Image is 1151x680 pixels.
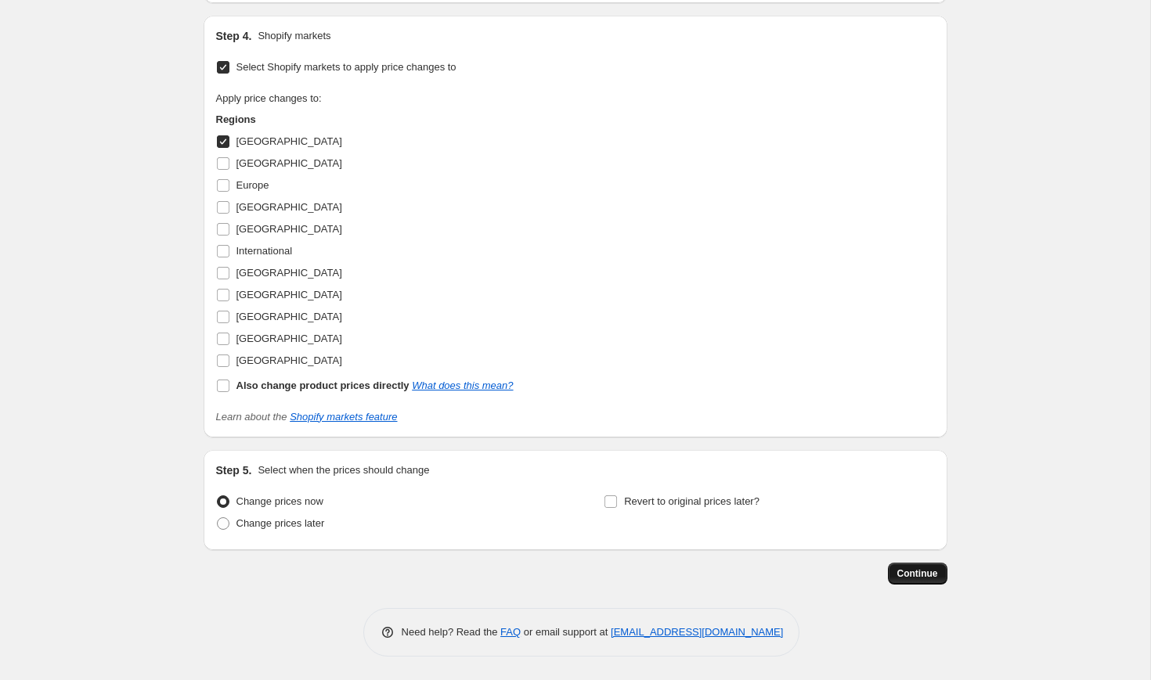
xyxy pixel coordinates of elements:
p: Select when the prices should change [258,462,429,478]
p: Shopify markets [258,28,330,44]
span: Continue [897,567,938,580]
span: [GEOGRAPHIC_DATA] [236,354,342,366]
span: Select Shopify markets to apply price changes to [236,61,456,73]
span: [GEOGRAPHIC_DATA] [236,333,342,344]
button: Continue [888,563,947,585]
b: Also change product prices directly [236,380,410,391]
span: [GEOGRAPHIC_DATA] [236,311,342,322]
span: [GEOGRAPHIC_DATA] [236,267,342,279]
span: Change prices later [236,517,325,529]
span: [GEOGRAPHIC_DATA] [236,223,342,235]
a: What does this mean? [412,380,513,391]
span: [GEOGRAPHIC_DATA] [236,289,342,300]
span: International [236,245,293,257]
a: FAQ [500,626,521,638]
i: Learn about the [216,411,398,423]
span: Apply price changes to: [216,92,322,104]
span: Europe [236,179,269,191]
span: or email support at [521,626,611,638]
a: [EMAIL_ADDRESS][DOMAIN_NAME] [611,626,783,638]
h2: Step 5. [216,462,252,478]
span: Change prices now [236,495,323,507]
a: Shopify markets feature [290,411,397,423]
h3: Regions [216,112,514,128]
span: [GEOGRAPHIC_DATA] [236,135,342,147]
span: [GEOGRAPHIC_DATA] [236,157,342,169]
span: Revert to original prices later? [624,495,760,507]
span: [GEOGRAPHIC_DATA] [236,201,342,213]
h2: Step 4. [216,28,252,44]
span: Need help? Read the [402,626,501,638]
